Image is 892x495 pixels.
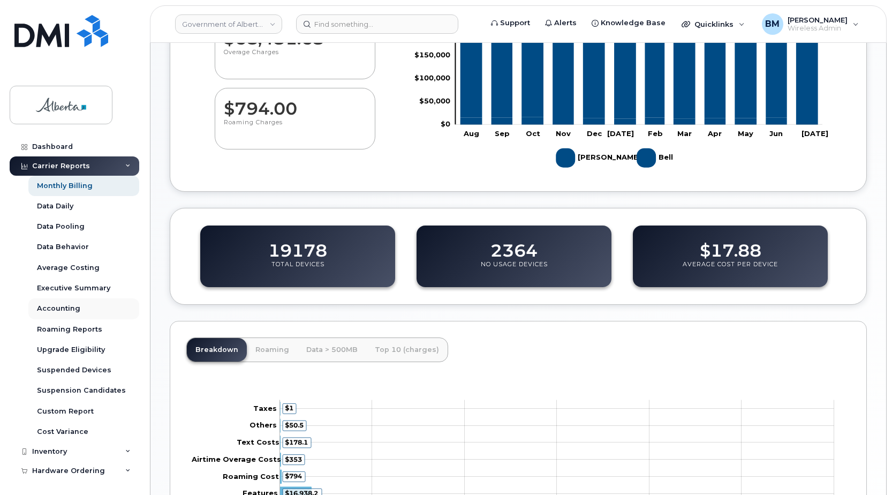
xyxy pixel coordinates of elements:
[285,472,302,480] tspan: $794
[754,13,866,35] div: Bonnie Mallette
[607,129,634,138] tspan: [DATE]
[419,96,450,105] tspan: $50,000
[191,454,281,463] tspan: Airtime Overage Costs
[708,129,722,138] tspan: Apr
[738,129,753,138] tspan: May
[296,14,458,34] input: Find something...
[481,260,548,280] p: No Usage Devices
[268,230,327,260] dd: 19178
[556,144,676,172] g: Legend
[414,73,450,82] tspan: $100,000
[285,421,304,429] tspan: $50.5
[223,471,279,480] tspan: Roaming Cost
[556,144,641,172] g: Jasper - Bell
[271,260,324,280] p: Total Devices
[765,18,780,31] span: BM
[285,404,293,412] tspan: $1
[285,455,302,463] tspan: $353
[788,24,848,33] span: Wireless Admin
[224,88,366,118] dd: $794.00
[788,16,848,24] span: [PERSON_NAME]
[526,129,540,138] tspan: Oct
[584,12,673,34] a: Knowledge Base
[483,12,538,34] a: Support
[694,20,734,28] span: Quicklinks
[587,129,602,138] tspan: Dec
[253,403,277,412] tspan: Taxes
[637,144,676,172] g: Bell
[556,129,571,138] tspan: Nov
[601,18,666,28] span: Knowledge Base
[677,129,692,138] tspan: Mar
[463,129,479,138] tspan: Aug
[674,13,752,35] div: Quicklinks
[298,338,366,362] a: Data > 500MB
[175,14,282,34] a: Government of Alberta (GOA)
[683,260,778,280] p: Average Cost Per Device
[538,12,584,34] a: Alerts
[554,18,577,28] span: Alerts
[769,129,783,138] tspan: Jun
[802,129,828,138] tspan: [DATE]
[250,421,277,429] tspan: Others
[224,48,366,67] p: Overage Charges
[700,230,761,260] dd: $17.88
[495,129,510,138] tspan: Sep
[224,18,366,48] dd: $68,431.63
[237,438,279,446] tspan: Text Costs
[366,338,448,362] a: Top 10 (charges)
[247,338,298,362] a: Roaming
[224,118,366,138] p: Roaming Charges
[500,18,530,28] span: Support
[187,338,247,362] a: Breakdown
[490,230,538,260] dd: 2364
[285,438,308,446] tspan: $178.1
[414,50,450,59] tspan: $150,000
[648,129,663,138] tspan: Feb
[460,117,818,124] g: Jasper - Bell
[441,119,450,128] tspan: $0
